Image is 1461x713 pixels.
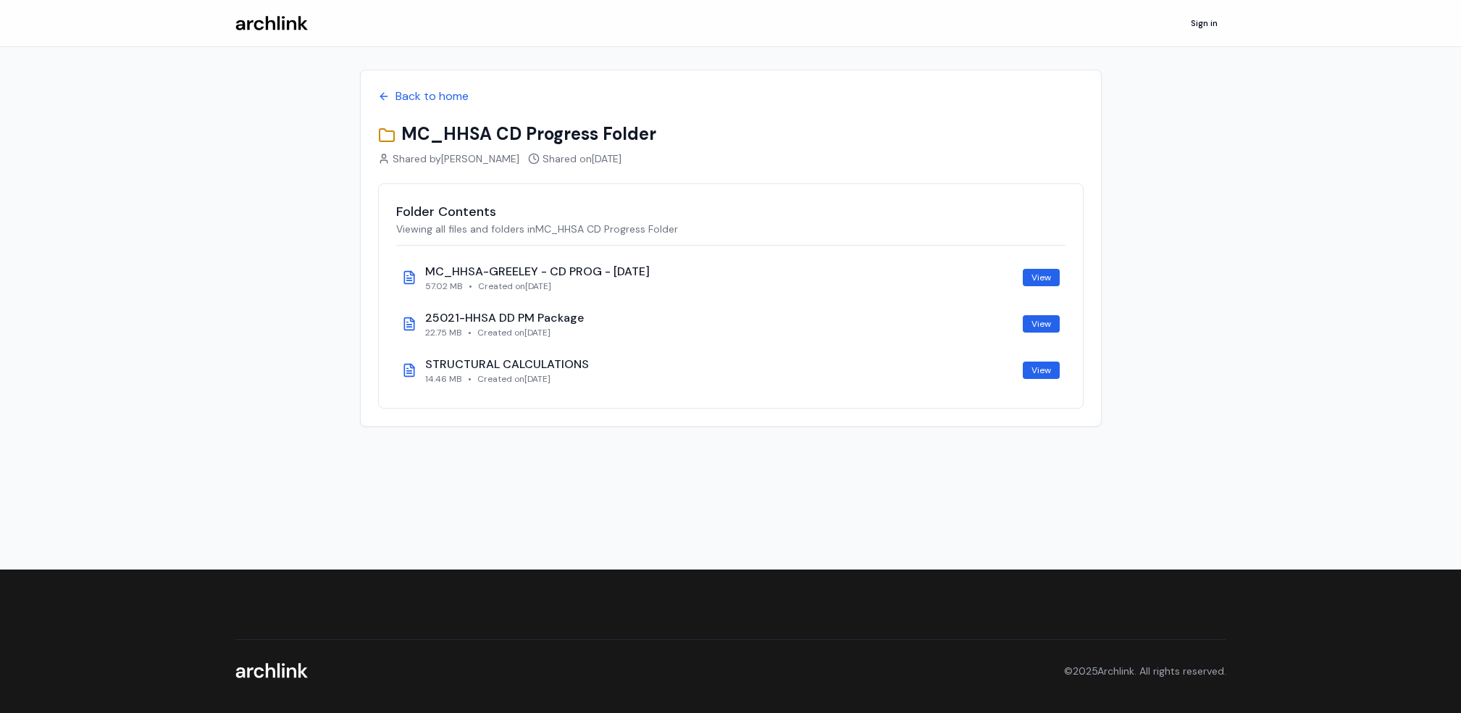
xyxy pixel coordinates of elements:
span: 22.75 MB [425,327,462,338]
div: 25021-HHSA DD PM Package [425,309,1017,327]
a: Back to home [378,88,1084,105]
img: Archlink [235,663,308,678]
div: STRUCTURAL CALCULATIONS [425,356,1017,373]
span: Created on [DATE] [478,280,551,292]
span: Created on [DATE] [477,327,551,338]
span: Shared on [DATE] [543,151,621,166]
a: View [1023,315,1060,333]
a: Sign in [1182,12,1226,35]
h2: Folder Contents [396,201,1066,222]
span: Shared by [PERSON_NAME] [393,151,519,166]
a: View [1023,269,1060,286]
span: 57.02 MB [425,280,463,292]
p: © 2025 Archlink. All rights reserved. [1064,664,1226,678]
h1: MC_HHSA CD Progress Folder [378,122,1084,146]
a: View [1023,362,1060,379]
img: Archlink [235,16,308,31]
span: • [468,327,472,338]
span: 14.46 MB [425,373,462,385]
p: Viewing all files and folders in MC_HHSA CD Progress Folder [396,222,1066,236]
div: MC_HHSA-GREELEY - CD PROG - [DATE] [425,263,1017,280]
span: • [468,373,472,385]
span: Created on [DATE] [477,373,551,385]
span: • [469,280,472,292]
